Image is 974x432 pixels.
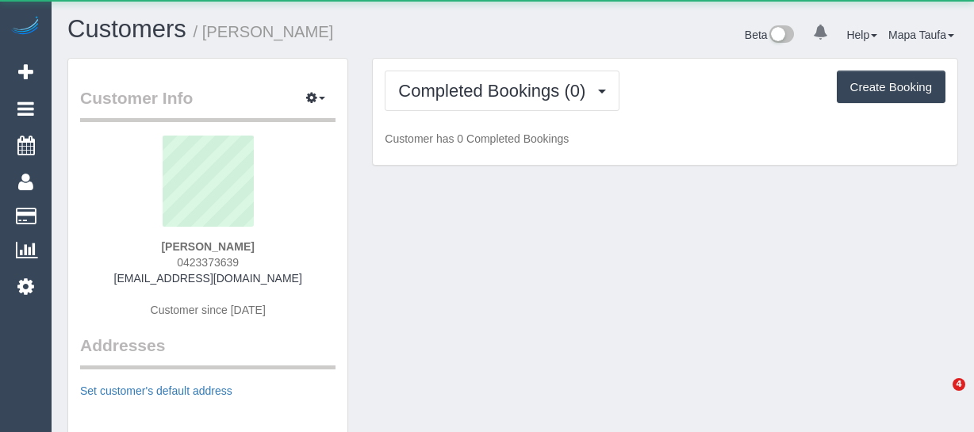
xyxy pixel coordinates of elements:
[888,29,954,41] a: Mapa Taufa
[80,384,232,397] a: Set customer's default address
[920,378,958,416] iframe: Intercom live chat
[10,16,41,38] img: Automaid Logo
[846,29,877,41] a: Help
[398,81,593,101] span: Completed Bookings (0)
[837,71,945,104] button: Create Booking
[385,131,945,147] p: Customer has 0 Completed Bookings
[114,272,302,285] a: [EMAIL_ADDRESS][DOMAIN_NAME]
[67,15,186,43] a: Customers
[161,240,254,253] strong: [PERSON_NAME]
[953,378,965,391] span: 4
[768,25,794,46] img: New interface
[194,23,334,40] small: / [PERSON_NAME]
[151,304,266,316] span: Customer since [DATE]
[385,71,619,111] button: Completed Bookings (0)
[80,86,336,122] legend: Customer Info
[745,29,794,41] a: Beta
[177,256,239,269] span: 0423373639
